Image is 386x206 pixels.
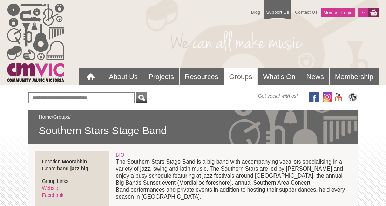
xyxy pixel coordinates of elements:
[321,8,355,17] a: Member Login
[180,68,224,85] a: Resources
[330,68,379,85] a: Membership
[116,151,351,158] div: BIO
[224,68,258,86] a: Groups
[258,92,298,99] span: Get social with us!
[7,4,64,82] img: cmvic_logo.png
[53,114,69,120] a: Groups
[143,68,179,85] a: Projects
[39,114,52,120] a: Home
[347,92,358,102] img: CMVic Blog
[62,159,87,164] strong: Moorabbin
[42,192,63,198] a: Facebook
[39,124,347,137] span: Southern Stars Stage Band
[358,8,368,17] a: 0
[116,158,351,200] p: The Southern Stars Stage Band is a big band with accompanying vocalists specialising in a variety...
[103,68,143,85] a: About Us
[57,166,88,171] strong: band-jazz-big
[258,68,301,85] a: What's On
[39,114,347,137] div: / /
[291,6,321,18] a: Contact Us
[301,68,329,85] a: News
[42,185,60,191] a: Website
[323,92,332,102] img: icon-instagram.png
[248,6,264,18] a: Blog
